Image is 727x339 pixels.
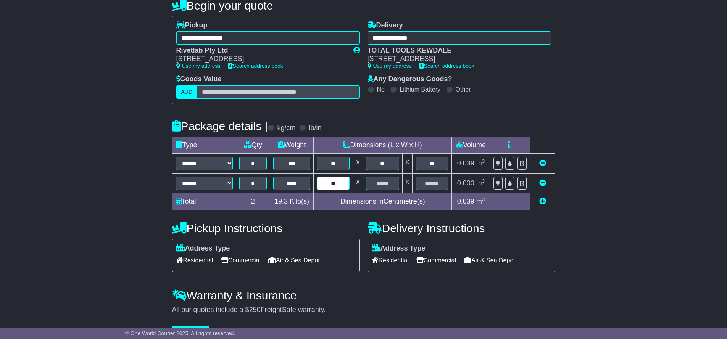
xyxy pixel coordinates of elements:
a: Add new item [539,198,546,205]
div: [STREET_ADDRESS] [368,55,543,63]
sup: 3 [482,158,485,164]
td: Volume [452,137,490,153]
span: Residential [372,254,409,266]
div: [STREET_ADDRESS] [176,55,346,63]
label: Address Type [372,244,426,253]
td: x [353,153,363,173]
td: Dimensions in Centimetre(s) [313,193,452,210]
label: Any Dangerous Goods? [368,75,452,84]
td: Qty [236,137,270,153]
td: x [353,173,363,193]
span: Air & Sea Depot [268,254,320,266]
label: Goods Value [176,75,222,84]
span: m [476,159,485,167]
td: Type [172,137,236,153]
td: x [402,153,412,173]
a: Remove this item [539,159,546,167]
span: 250 [249,306,261,313]
label: Pickup [176,21,208,30]
span: m [476,198,485,205]
div: TOTAL TOOLS KEWDALE [368,47,543,55]
span: 0.039 [457,159,474,167]
a: Remove this item [539,179,546,187]
span: m [476,179,485,187]
td: Weight [270,137,313,153]
label: AUD [176,85,198,99]
label: lb/in [309,124,321,132]
span: 0.000 [457,179,474,187]
span: Commercial [416,254,456,266]
span: 19.3 [274,198,288,205]
a: Search address book [228,63,283,69]
sup: 3 [482,196,485,202]
label: kg/cm [277,124,295,132]
td: x [402,173,412,193]
h4: Warranty & Insurance [172,289,555,302]
span: 0.039 [457,198,474,205]
h4: Delivery Instructions [368,222,555,235]
label: Delivery [368,21,403,30]
a: Use my address [368,63,412,69]
a: Use my address [176,63,221,69]
sup: 3 [482,178,485,184]
td: Dimensions (L x W x H) [313,137,452,153]
label: Lithium Battery [400,86,440,93]
label: Address Type [176,244,230,253]
div: All our quotes include a $ FreightSafe warranty. [172,306,555,314]
span: Air & Sea Depot [464,254,515,266]
div: Rivetlab Pty Ltd [176,47,346,55]
h4: Pickup Instructions [172,222,360,235]
td: Total [172,193,236,210]
a: Search address book [419,63,474,69]
span: Residential [176,254,213,266]
label: Other [456,86,471,93]
h4: Package details | [172,120,268,132]
span: Commercial [221,254,261,266]
td: Kilo(s) [270,193,313,210]
td: 2 [236,193,270,210]
label: No [377,86,385,93]
span: © One World Courier 2025. All rights reserved. [125,330,235,336]
button: Get Quotes [172,326,210,339]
